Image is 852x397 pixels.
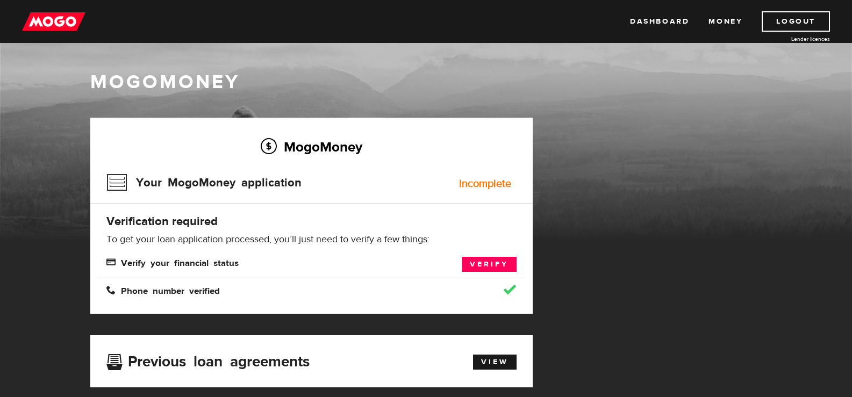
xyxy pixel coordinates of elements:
[90,71,762,93] h1: MogoMoney
[462,257,517,272] a: Verify
[708,11,742,32] a: Money
[106,353,310,367] h3: Previous loan agreements
[106,214,517,229] h4: Verification required
[630,11,689,32] a: Dashboard
[459,178,511,189] div: Incomplete
[106,169,302,197] h3: Your MogoMoney application
[106,285,220,294] span: Phone number verified
[22,11,85,32] img: mogo_logo-11ee424be714fa7cbb0f0f49df9e16ec.png
[106,233,517,246] p: To get your loan application processed, you’ll just need to verify a few things:
[749,35,830,43] a: Lender licences
[473,355,517,370] a: View
[106,257,239,266] span: Verify your financial status
[106,135,517,158] h2: MogoMoney
[762,11,830,32] a: Logout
